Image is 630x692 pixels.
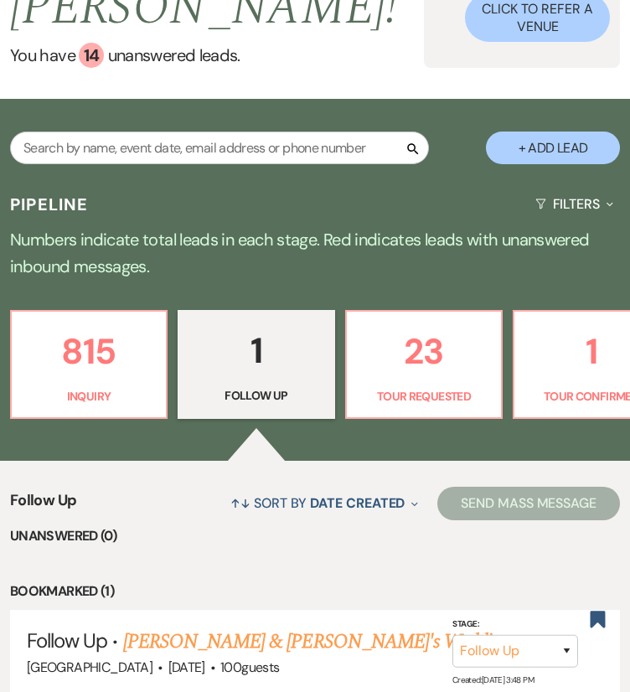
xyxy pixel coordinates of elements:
a: 815Inquiry [10,310,168,419]
li: Unanswered (0) [10,525,620,547]
label: Stage: [452,616,578,631]
span: Follow Up [10,489,76,525]
div: 14 [79,43,104,68]
p: 1 [188,323,324,379]
span: Created: [DATE] 3:48 PM [452,674,534,684]
span: Date Created [310,494,405,512]
a: [PERSON_NAME] & [PERSON_NAME]'s Wedding [123,627,510,657]
span: 100 guests [220,658,279,676]
button: Sort By Date Created [224,481,425,525]
span: Follow Up [27,627,107,653]
button: Send Mass Message [437,487,620,520]
button: Filters [529,182,620,226]
p: Follow Up [188,386,324,405]
a: 1Follow Up [178,310,335,419]
span: [DATE] [168,658,205,676]
p: 815 [22,323,156,380]
input: Search by name, event date, email address or phone number [10,132,429,164]
button: + Add Lead [486,132,620,164]
h3: Pipeline [10,193,89,216]
span: ↑↓ [230,494,250,512]
span: [GEOGRAPHIC_DATA] [27,658,152,676]
p: Tour Requested [357,387,491,405]
a: You have 14 unanswered leads. [10,43,424,68]
li: Bookmarked (1) [10,581,620,602]
a: 23Tour Requested [345,310,503,419]
p: 23 [357,323,491,380]
p: Inquiry [22,387,156,405]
